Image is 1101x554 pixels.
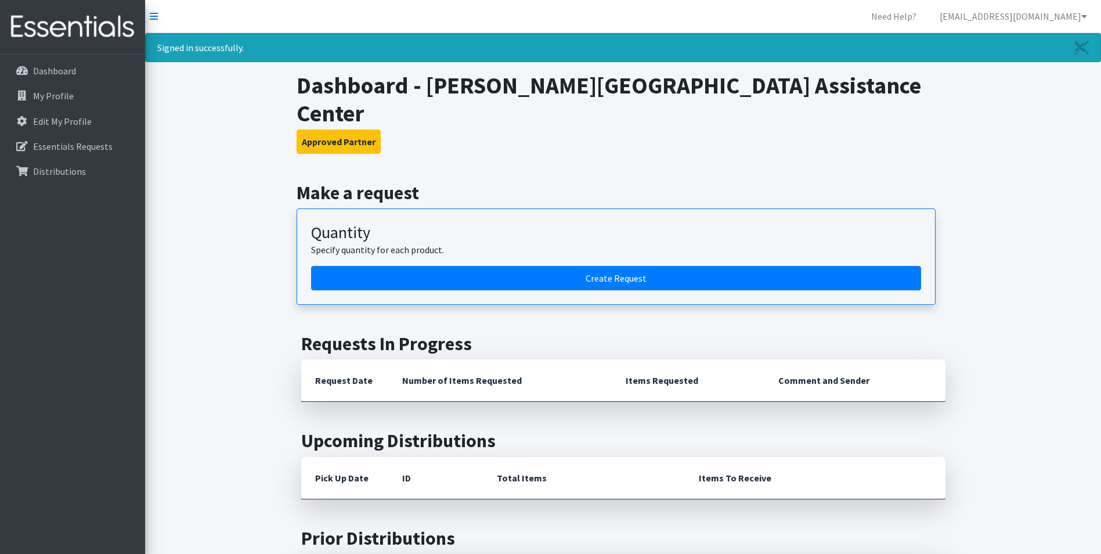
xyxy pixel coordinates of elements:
a: [EMAIL_ADDRESS][DOMAIN_NAME] [930,5,1096,28]
th: Comment and Sender [764,359,945,402]
a: Edit My Profile [5,110,140,133]
th: Items To Receive [685,457,945,499]
th: Total Items [483,457,685,499]
h2: Requests In Progress [301,333,945,355]
p: Essentials Requests [33,141,113,152]
a: Essentials Requests [5,135,140,158]
th: Number of Items Requested [388,359,612,402]
a: My Profile [5,84,140,107]
h2: Prior Distributions [301,527,945,549]
p: Distributions [33,166,86,177]
p: My Profile [33,90,74,102]
h1: Dashboard - [PERSON_NAME][GEOGRAPHIC_DATA] Assistance Center [297,71,950,127]
img: HumanEssentials [5,8,140,46]
p: Dashboard [33,65,76,77]
th: Pick Up Date [301,457,388,499]
p: Edit My Profile [33,116,92,127]
a: Need Help? [862,5,926,28]
h3: Quantity [311,223,921,243]
a: Create a request by quantity [311,266,921,290]
h2: Make a request [297,182,950,204]
a: Close [1063,34,1100,62]
a: Dashboard [5,59,140,82]
th: ID [388,457,483,499]
h2: Upcoming Distributions [301,430,945,452]
button: Approved Partner [297,129,381,154]
th: Request Date [301,359,388,402]
p: Specify quantity for each product. [311,243,921,257]
th: Items Requested [612,359,764,402]
a: Distributions [5,160,140,183]
div: Signed in successfully. [145,33,1101,62]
